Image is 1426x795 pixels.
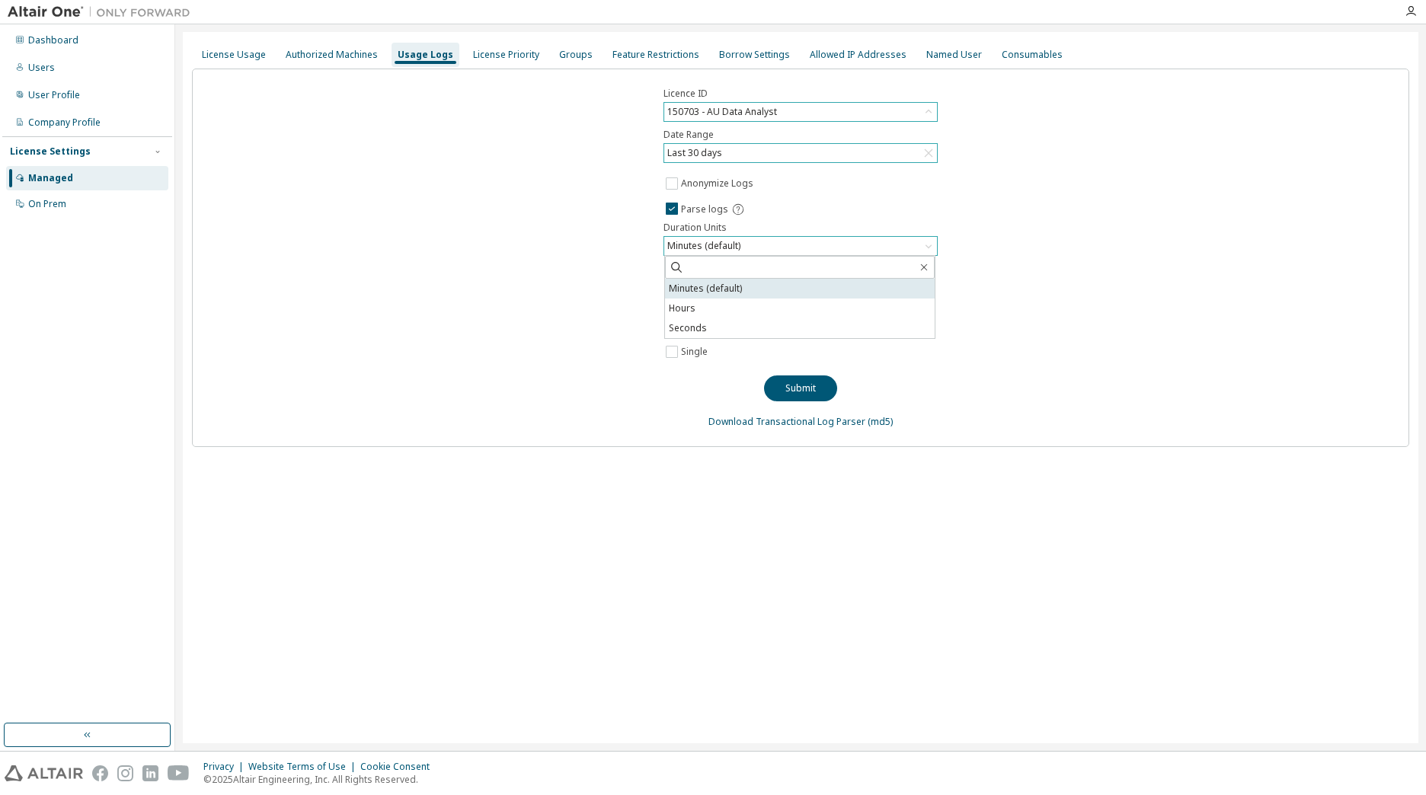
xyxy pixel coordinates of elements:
label: Anonymize Logs [681,174,756,193]
div: License Settings [10,145,91,158]
div: Last 30 days [665,145,724,161]
div: Feature Restrictions [612,49,699,61]
a: Download Transactional Log Parser [708,415,865,428]
div: License Usage [202,49,266,61]
div: Authorized Machines [286,49,378,61]
div: Managed [28,172,73,184]
div: Users [28,62,55,74]
label: Single [681,343,711,361]
img: youtube.svg [168,765,190,781]
img: instagram.svg [117,765,133,781]
button: Submit [764,375,837,401]
div: Cookie Consent [360,761,439,773]
li: Seconds [665,318,935,338]
div: Dashboard [28,34,78,46]
img: facebook.svg [92,765,108,781]
div: License Priority [473,49,539,61]
a: (md5) [868,415,893,428]
div: Website Terms of Use [248,761,360,773]
label: Licence ID [663,88,938,100]
div: Last 30 days [664,144,937,162]
img: Altair One [8,5,198,20]
div: Company Profile [28,117,101,129]
div: 150703 - AU Data Analyst [665,104,779,120]
div: Named User [926,49,982,61]
img: linkedin.svg [142,765,158,781]
span: Parse logs [681,203,728,216]
div: 150703 - AU Data Analyst [664,103,937,121]
p: © 2025 Altair Engineering, Inc. All Rights Reserved. [203,773,439,786]
div: User Profile [28,89,80,101]
div: Privacy [203,761,248,773]
li: Minutes (default) [665,279,935,299]
div: Usage Logs [398,49,453,61]
div: Groups [559,49,593,61]
img: altair_logo.svg [5,765,83,781]
div: Consumables [1002,49,1063,61]
label: Date Range [663,129,938,141]
div: Borrow Settings [719,49,790,61]
div: Allowed IP Addresses [810,49,906,61]
div: Minutes (default) [665,238,743,254]
div: Minutes (default) [664,237,937,255]
li: Hours [665,299,935,318]
div: On Prem [28,198,66,210]
label: Duration Units [663,222,938,234]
